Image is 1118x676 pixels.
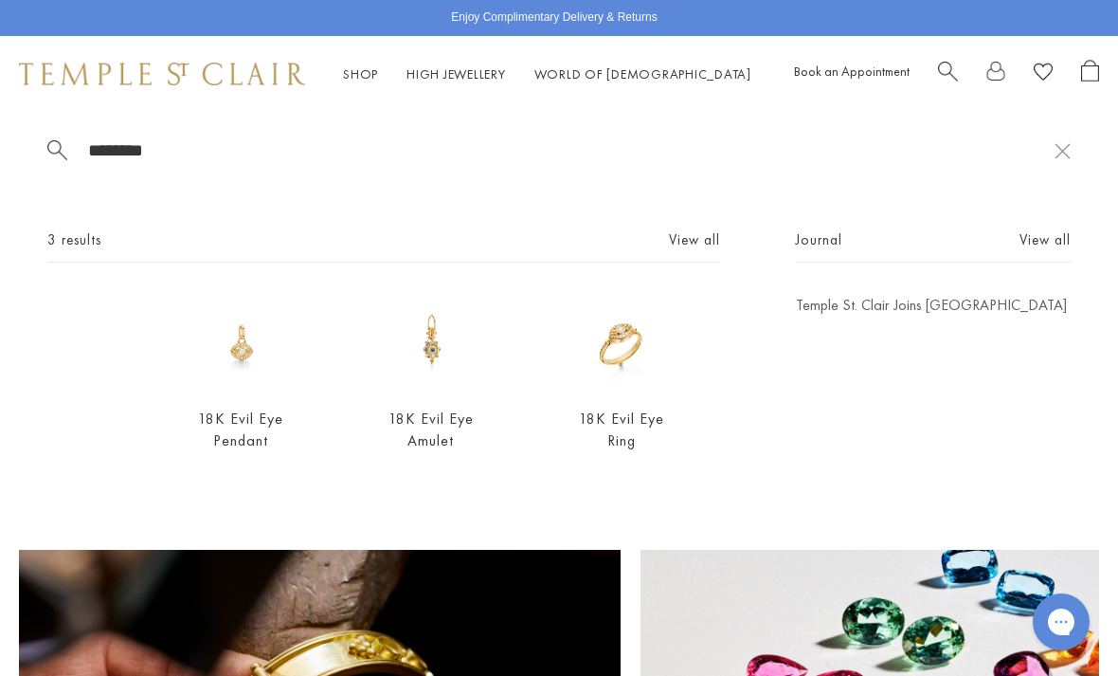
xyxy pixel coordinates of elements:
[669,229,720,250] a: View all
[1034,60,1053,89] a: View Wishlist
[19,63,305,85] img: Temple St. Clair
[573,295,669,391] img: 18K Evil Eye Ring
[451,9,657,27] p: Enjoy Complimentary Delivery & Returns
[794,63,910,80] a: Book an Appointment
[938,60,958,89] a: Search
[384,295,479,391] img: 18K Evil Eye Amulet
[47,228,101,252] span: 3 results
[1081,60,1099,89] a: Open Shopping Bag
[388,409,474,450] a: 18K Evil Eye Amulet
[1019,229,1071,250] a: View all
[796,228,842,252] span: Journal
[534,65,751,82] a: World of [DEMOGRAPHIC_DATA]World of [DEMOGRAPHIC_DATA]
[198,409,283,450] a: 18K Evil Eye Pendant
[343,65,378,82] a: ShopShop
[796,295,1071,316] a: Temple St. Clair Joins [GEOGRAPHIC_DATA]
[579,409,664,450] a: 18K Evil Eye Ring
[193,295,289,391] img: 18K Evil Eye Pendant
[1023,587,1099,657] iframe: Gorgias live chat messenger
[406,65,506,82] a: High JewelleryHigh Jewellery
[343,63,751,86] nav: Main navigation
